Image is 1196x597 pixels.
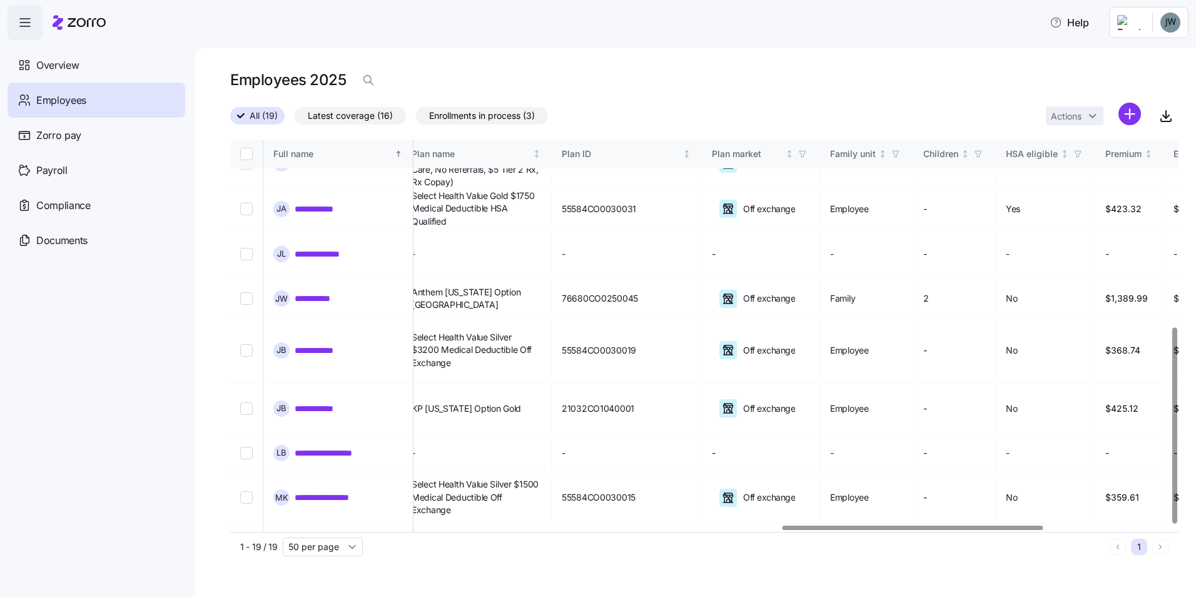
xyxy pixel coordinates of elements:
[412,190,541,228] span: Select Health Value Gold $1750 Medical Deductible HSA Qualified
[1152,539,1168,555] button: Next page
[412,447,415,459] span: -
[1118,103,1141,125] svg: add icon
[36,163,68,178] span: Payroll
[913,434,996,472] td: -
[739,292,795,305] span: Off exchange
[1095,140,1163,168] th: PremiumNot sorted
[830,402,869,415] span: Employee
[1095,472,1163,524] td: $359.61
[1006,447,1010,459] span: -
[1006,491,1017,504] span: No
[1040,10,1099,35] button: Help
[1006,344,1017,357] span: No
[8,48,185,83] a: Overview
[402,140,552,168] th: Plan nameNot sorted
[412,402,521,415] span: KP [US_STATE] Option Gold
[429,108,535,124] span: Enrollments in process (3)
[830,292,855,305] span: Family
[412,248,415,260] span: -
[36,233,88,248] span: Documents
[1131,539,1147,555] button: 1
[996,140,1095,168] th: HSA eligibleNot sorted
[712,147,783,161] div: Plan market
[562,447,565,459] span: -
[277,250,286,258] span: J L
[1006,292,1017,305] span: No
[562,344,636,357] span: 55584CO0030019
[562,147,681,161] div: Plan ID
[702,228,820,280] td: -
[562,491,636,504] span: 55584CO0030015
[8,83,185,118] a: Employees
[1095,434,1163,472] td: -
[552,140,702,168] th: Plan IDNot sorted
[1144,150,1153,158] div: Not sorted
[1095,318,1163,383] td: $368.74
[394,150,403,158] div: Sorted ascending
[913,383,996,434] td: -
[240,491,253,504] input: Select record 16
[412,478,541,516] span: Select Health Value Silver $1500 Medical Deductible Off Exchange
[8,153,185,188] a: Payroll
[8,118,185,153] a: Zorro pay
[263,140,413,168] th: Full nameSorted ascending
[1006,402,1017,415] span: No
[532,150,541,158] div: Not sorted
[1006,203,1020,215] span: Yes
[250,108,278,124] span: All (19)
[1095,280,1163,318] td: $1,389.99
[702,140,820,168] th: Plan marketNot sorted
[913,190,996,228] td: -
[1060,150,1069,158] div: Not sorted
[276,346,286,354] span: J B
[240,344,253,357] input: Select record 13
[702,434,820,472] td: -
[8,188,185,223] a: Compliance
[240,203,253,215] input: Select record 10
[230,70,346,89] h1: Employees 2025
[739,402,795,415] span: Off exchange
[830,344,869,357] span: Employee
[1095,524,1163,575] td: -
[1006,248,1010,260] span: -
[1095,228,1163,280] td: -
[913,524,996,575] td: -
[240,541,278,553] span: 1 - 19 / 19
[240,248,253,260] input: Select record 11
[739,203,795,215] span: Off exchange
[739,491,795,504] span: Off exchange
[276,205,286,213] span: J A
[240,447,253,459] input: Select record 15
[1117,15,1142,30] img: Employer logo
[240,292,253,305] input: Select record 12
[923,147,958,161] div: Children
[913,228,996,280] td: -
[702,524,820,575] td: -
[412,331,541,369] span: Select Health Value Silver $3200 Medical Deductible Off Exchange
[36,58,79,73] span: Overview
[961,150,970,158] div: Not sorted
[562,203,636,215] span: 55584CO0030031
[830,447,834,459] span: -
[240,148,253,160] input: Select all records
[1095,190,1163,228] td: $423.32
[1095,383,1163,434] td: $425.12
[240,402,253,415] input: Select record 14
[1050,15,1089,30] span: Help
[913,140,996,168] th: ChildrenNot sorted
[1160,13,1180,33] img: ec81f205da390930e66a9218cf0964b0
[820,140,913,168] th: Family unitNot sorted
[36,198,91,213] span: Compliance
[36,93,86,108] span: Employees
[36,128,81,143] span: Zorro pay
[276,404,286,412] span: J B
[785,150,794,158] div: Not sorted
[273,147,392,161] div: Full name
[913,318,996,383] td: -
[8,223,185,258] a: Documents
[562,402,634,415] span: 21032CO1040001
[412,147,530,161] div: Plan name
[878,150,887,158] div: Not sorted
[412,286,541,312] span: Anthem [US_STATE] Option [GEOGRAPHIC_DATA]
[275,494,288,502] span: M K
